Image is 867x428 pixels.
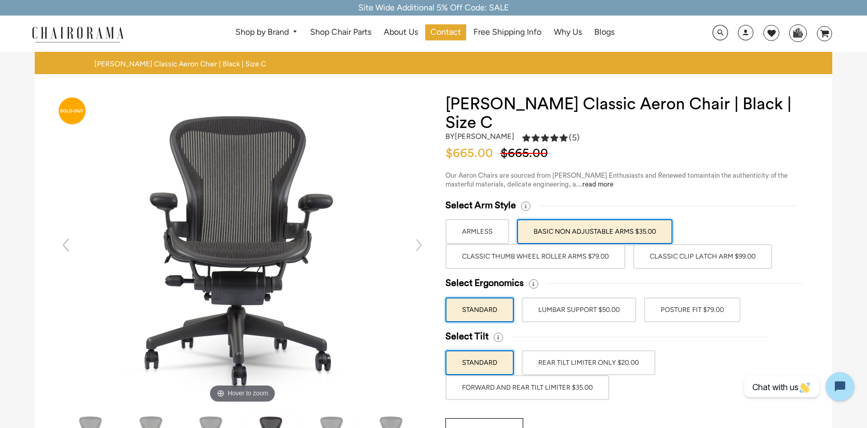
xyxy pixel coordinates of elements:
[582,181,613,188] a: read more
[522,132,580,146] a: 5.0 rating (5 votes)
[87,245,398,254] a: Hover to zoom
[554,27,582,38] span: Why Us
[379,24,423,40] a: About Us
[455,132,514,141] a: [PERSON_NAME]
[445,244,625,269] label: Classic Thumb Wheel Roller Arms $79.00
[94,60,270,69] nav: breadcrumbs
[569,133,580,144] span: (5)
[174,24,676,44] nav: DesktopNavigation
[60,108,83,113] text: SOLD-OUT
[230,24,303,40] a: Shop by Brand
[445,297,514,322] label: STANDARD
[522,297,636,322] label: LUMBAR SUPPORT $50.00
[445,350,514,375] label: STANDARD
[445,219,509,244] label: ARMLESS
[522,350,655,375] label: REAR TILT LIMITER ONLY $20.00
[430,27,461,38] span: Contact
[445,277,524,289] span: Select Ergonomics
[445,95,812,132] h1: [PERSON_NAME] Classic Aeron Chair | Black | Size C
[644,297,740,322] label: POSTURE FIT $79.00
[445,132,514,141] h2: by
[445,172,694,179] span: Our Aeron Chairs are sourced from [PERSON_NAME] Enthusiasts and Renewed to
[445,199,516,211] span: Select Arm Style
[445,331,488,343] span: Select Tilt
[445,147,498,160] span: $665.00
[26,25,130,43] img: chairorama
[594,27,614,38] span: Blogs
[445,375,609,400] label: FORWARD AND REAR TILT LIMITER $35.00
[633,244,772,269] label: Classic Clip Latch Arm $99.00
[549,24,587,40] a: Why Us
[425,24,466,40] a: Contact
[87,95,398,406] img: DSC_4924_1c854eed-05eb-4745-810f-ca5e592989c0_grande.jpg
[522,132,580,143] div: 5.0 rating (5 votes)
[500,147,553,160] span: $665.00
[384,27,418,38] span: About Us
[305,24,376,40] a: Shop Chair Parts
[310,27,371,38] span: Shop Chair Parts
[517,219,673,244] label: BASIC NON ADJUSTABLE ARMS $35.00
[468,24,547,40] a: Free Shipping Info
[473,27,541,38] span: Free Shipping Info
[790,25,806,40] img: WhatsApp_Image_2024-07-12_at_16.23.01.webp
[94,60,266,69] span: [PERSON_NAME] Classic Aeron Chair | Black | Size C
[589,24,620,40] a: Blogs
